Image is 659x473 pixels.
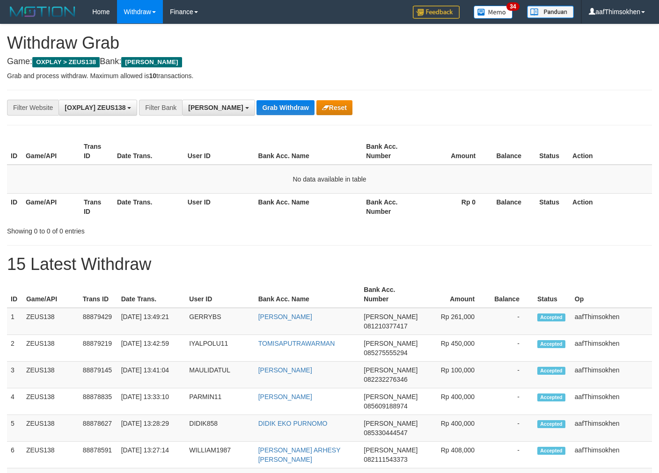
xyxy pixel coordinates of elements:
[569,138,652,165] th: Action
[413,6,460,19] img: Feedback.jpg
[420,193,490,220] th: Rp 0
[364,340,417,347] span: [PERSON_NAME]
[117,308,186,335] td: [DATE] 13:49:21
[149,72,156,80] strong: 10
[185,308,254,335] td: GERRYBS
[7,255,652,274] h1: 15 Latest Withdraw
[569,193,652,220] th: Action
[65,104,125,111] span: [OXPLAY] ZEUS138
[489,281,534,308] th: Balance
[22,335,79,362] td: ZEUS138
[421,442,489,468] td: Rp 408,000
[258,366,312,374] a: [PERSON_NAME]
[7,415,22,442] td: 5
[185,335,254,362] td: IYALPOLU11
[258,393,312,400] a: [PERSON_NAME]
[421,308,489,335] td: Rp 261,000
[362,138,420,165] th: Bank Acc. Number
[184,193,255,220] th: User ID
[113,193,184,220] th: Date Trans.
[117,415,186,442] td: [DATE] 13:28:29
[489,442,534,468] td: -
[364,366,417,374] span: [PERSON_NAME]
[571,442,652,468] td: aafThimsokhen
[255,281,360,308] th: Bank Acc. Name
[364,393,417,400] span: [PERSON_NAME]
[32,57,100,67] span: OXPLAY > ZEUS138
[7,223,268,236] div: Showing 0 to 0 of 0 entries
[185,415,254,442] td: DIDIK858
[364,420,417,427] span: [PERSON_NAME]
[506,2,519,11] span: 34
[364,446,417,454] span: [PERSON_NAME]
[7,281,22,308] th: ID
[534,281,571,308] th: Status
[490,193,535,220] th: Balance
[421,335,489,362] td: Rp 450,000
[7,388,22,415] td: 4
[59,100,137,116] button: [OXPLAY] ZEUS138
[537,420,565,428] span: Accepted
[22,308,79,335] td: ZEUS138
[22,138,80,165] th: Game/API
[364,322,407,330] span: Copy 081210377417 to clipboard
[364,456,407,463] span: Copy 082111543373 to clipboard
[255,193,363,220] th: Bank Acc. Name
[79,281,117,308] th: Trans ID
[117,335,186,362] td: [DATE] 13:42:59
[185,442,254,468] td: WILLIAM1987
[7,34,652,52] h1: Withdraw Grab
[117,442,186,468] td: [DATE] 13:27:14
[362,193,420,220] th: Bank Acc. Number
[489,415,534,442] td: -
[527,6,574,18] img: panduan.png
[258,340,335,347] a: TOMISAPUTRAWARMAN
[571,335,652,362] td: aafThimsokhen
[535,193,569,220] th: Status
[79,388,117,415] td: 88878835
[79,442,117,468] td: 88878591
[420,138,490,165] th: Amount
[7,71,652,80] p: Grab and process withdraw. Maximum allowed is transactions.
[22,388,79,415] td: ZEUS138
[489,308,534,335] td: -
[489,362,534,388] td: -
[7,5,78,19] img: MOTION_logo.png
[185,388,254,415] td: PARMIN11
[421,281,489,308] th: Amount
[22,415,79,442] td: ZEUS138
[490,138,535,165] th: Balance
[7,193,22,220] th: ID
[79,415,117,442] td: 88878627
[7,308,22,335] td: 1
[360,281,421,308] th: Bank Acc. Number
[258,446,341,463] a: [PERSON_NAME] ARHESY [PERSON_NAME]
[7,335,22,362] td: 2
[316,100,352,115] button: Reset
[117,388,186,415] td: [DATE] 13:33:10
[185,281,254,308] th: User ID
[537,393,565,401] span: Accepted
[22,281,79,308] th: Game/API
[421,388,489,415] td: Rp 400,000
[489,388,534,415] td: -
[7,138,22,165] th: ID
[364,429,407,437] span: Copy 085330444547 to clipboard
[80,138,113,165] th: Trans ID
[571,362,652,388] td: aafThimsokhen
[571,281,652,308] th: Op
[79,362,117,388] td: 88879145
[256,100,314,115] button: Grab Withdraw
[7,362,22,388] td: 3
[489,335,534,362] td: -
[185,362,254,388] td: MAULIDATUL
[184,138,255,165] th: User ID
[7,100,59,116] div: Filter Website
[571,388,652,415] td: aafThimsokhen
[364,376,407,383] span: Copy 082232276346 to clipboard
[182,100,255,116] button: [PERSON_NAME]
[80,193,113,220] th: Trans ID
[571,415,652,442] td: aafThimsokhen
[258,313,312,320] a: [PERSON_NAME]
[117,362,186,388] td: [DATE] 13:41:04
